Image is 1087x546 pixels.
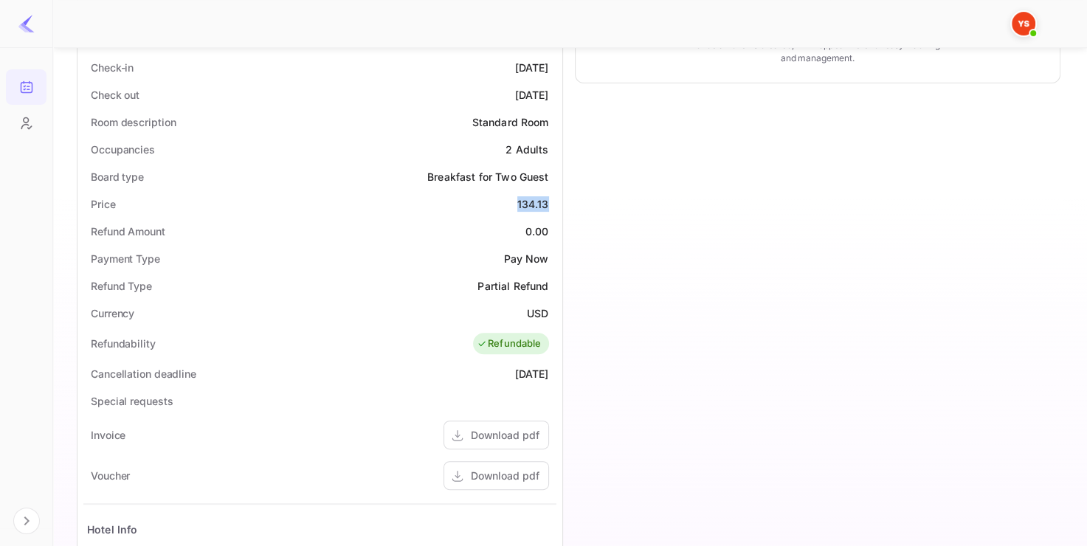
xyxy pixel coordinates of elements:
[91,224,165,239] div: Refund Amount
[91,278,152,294] div: Refund Type
[688,38,948,65] p: Once a ticket is created, it will appear here for easy tracking and management.
[503,251,548,266] div: Pay Now
[91,305,134,321] div: Currency
[6,69,46,103] a: Bookings
[505,142,548,157] div: 2 Adults
[1012,12,1035,35] img: Yandex Support
[472,114,549,130] div: Standard Room
[87,522,138,537] div: Hotel Info
[527,305,548,321] div: USD
[515,87,549,103] div: [DATE]
[91,336,156,351] div: Refundability
[6,106,46,139] a: Customers
[91,427,125,443] div: Invoice
[91,366,196,381] div: Cancellation deadline
[91,60,134,75] div: Check-in
[525,224,549,239] div: 0.00
[91,468,130,483] div: Voucher
[18,15,35,32] img: LiteAPI
[91,142,155,157] div: Occupancies
[91,393,173,409] div: Special requests
[515,366,549,381] div: [DATE]
[477,336,542,351] div: Refundable
[91,196,116,212] div: Price
[13,508,40,534] button: Expand navigation
[477,278,548,294] div: Partial Refund
[517,196,549,212] div: 134.13
[91,169,144,184] div: Board type
[515,60,549,75] div: [DATE]
[471,468,539,483] div: Download pdf
[91,114,176,130] div: Room description
[471,427,539,443] div: Download pdf
[91,251,160,266] div: Payment Type
[427,169,548,184] div: Breakfast for Two Guest
[91,87,139,103] div: Check out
